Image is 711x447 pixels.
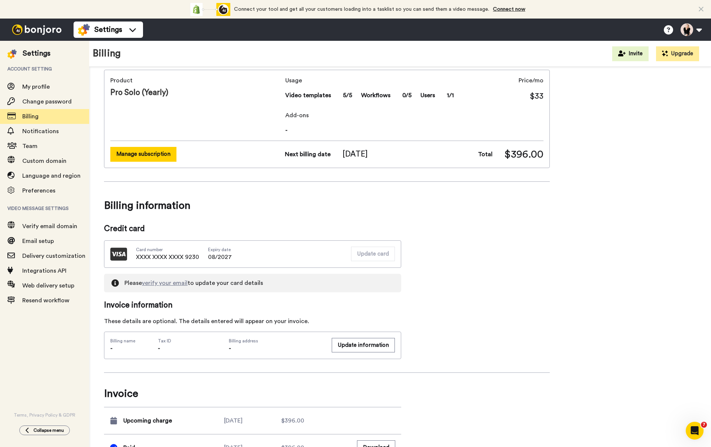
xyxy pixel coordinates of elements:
[229,338,324,344] span: Billing address
[23,48,51,59] div: Settings
[136,253,199,262] span: XXXX XXXX XXXX 9230
[686,422,704,440] iframe: Intercom live chat
[208,247,232,253] span: Expiry date
[361,91,390,100] span: Workflows
[224,416,281,425] div: [DATE]
[22,253,85,259] span: Delivery customization
[402,91,412,100] span: 0/5
[342,149,368,160] span: [DATE]
[530,91,543,102] span: $33
[110,345,113,351] span: -
[22,188,55,194] span: Preferences
[158,338,171,344] span: Tax ID
[285,76,454,85] span: Usage
[19,425,70,435] button: Collapse menu
[22,158,66,164] span: Custom domain
[234,7,489,12] span: Connect your tool and get all your customers loading into a tasklist so you can send them a video...
[158,345,160,351] span: -
[22,238,54,244] span: Email setup
[421,91,435,100] span: Users
[104,195,550,216] span: Billing information
[285,91,331,100] span: Video templates
[104,300,401,311] span: Invoice information
[78,24,90,36] img: settings-colored.svg
[104,386,401,401] span: Invoice
[7,49,17,59] img: settings-colored.svg
[478,150,493,159] span: Total
[229,345,231,351] span: -
[285,150,331,159] span: Next billing date
[612,46,649,61] button: Invite
[22,114,39,119] span: Billing
[22,268,66,274] span: Integrations API
[22,84,50,90] span: My profile
[22,173,81,179] span: Language and region
[93,48,121,59] h1: Billing
[332,338,395,352] button: Update information
[104,317,401,326] div: These details are optional. The details entered will appear on your invoice.
[110,338,135,344] span: Billing name
[519,76,543,85] span: Price/mo
[94,24,122,35] span: Settings
[22,128,59,134] span: Notifications
[22,298,69,303] span: Resend workflow
[281,416,338,425] div: $396.00
[33,427,64,433] span: Collapse menu
[701,422,707,428] span: 7
[123,416,172,425] span: Upcoming charge
[343,91,352,100] span: 5/5
[22,283,74,289] span: Web delivery setup
[142,280,188,286] a: verify your email
[22,99,72,105] span: Change password
[447,91,454,100] span: 1/1
[656,46,699,61] button: Upgrade
[9,24,65,35] img: bj-logo-header-white.svg
[285,126,543,135] span: -
[22,223,77,229] span: Verify email domain
[124,279,263,287] span: Please to update your card details
[351,247,395,261] button: Update card
[189,3,230,16] div: animation
[110,76,282,85] span: Product
[285,111,543,120] span: Add-ons
[22,143,38,149] span: Team
[110,147,176,161] button: Manage subscription
[110,87,282,98] span: Pro Solo (Yearly)
[504,147,543,162] span: $396.00
[208,253,232,262] span: 08/2027
[493,7,525,12] a: Connect now
[104,223,401,234] span: Credit card
[136,247,199,253] span: Card number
